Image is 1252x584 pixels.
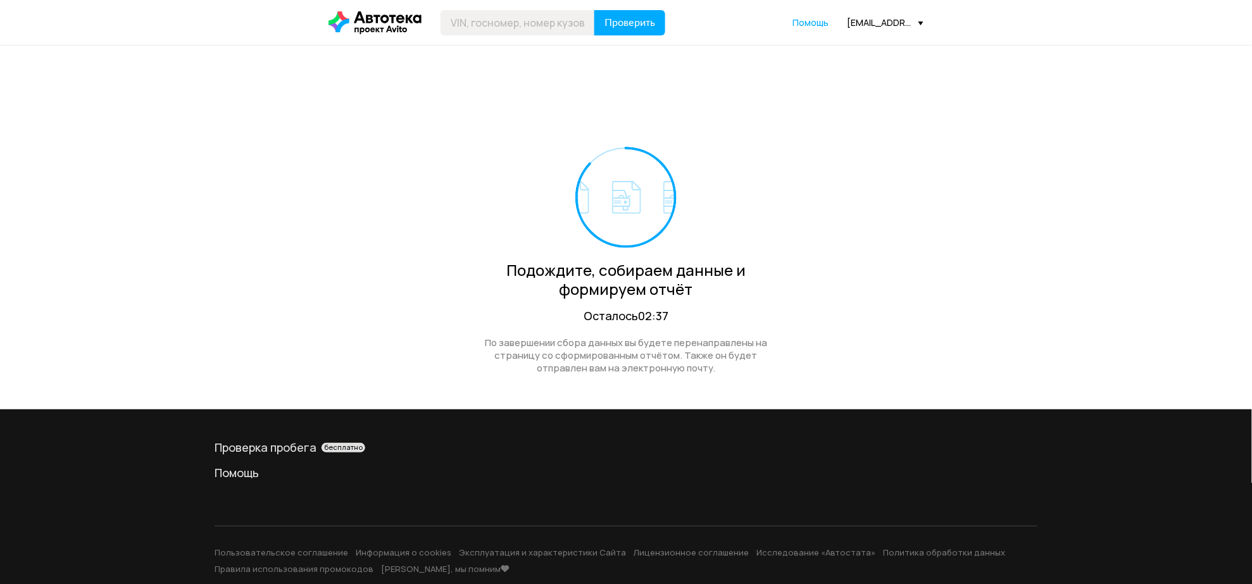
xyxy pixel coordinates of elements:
[884,547,1006,558] a: Политика обработки данных
[594,10,665,35] button: Проверить
[441,10,595,35] input: VIN, госномер, номер кузова
[848,16,923,28] div: [EMAIL_ADDRESS][DOMAIN_NAME]
[604,18,655,28] span: Проверить
[792,16,829,28] span: Помощь
[634,547,749,558] a: Лицензионное соглашение
[356,547,451,558] a: Информация о cookies
[215,440,1037,455] a: Проверка пробегабесплатно
[756,547,876,558] a: Исследование «Автостата»
[459,547,626,558] a: Эксплуатация и характеристики Сайта
[324,443,363,452] span: бесплатно
[381,563,510,575] a: [PERSON_NAME], мы помним
[471,261,781,299] div: Подождите, собираем данные и формируем отчёт
[215,465,1037,480] a: Помощь
[471,337,781,375] div: По завершении сбора данных вы будете перенаправлены на страницу со сформированным отчётом. Также ...
[215,563,373,575] a: Правила использования промокодов
[792,16,829,29] a: Помощь
[215,547,348,558] a: Пользовательское соглашение
[215,440,1037,455] div: Проверка пробега
[471,308,781,324] div: Осталось 02:37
